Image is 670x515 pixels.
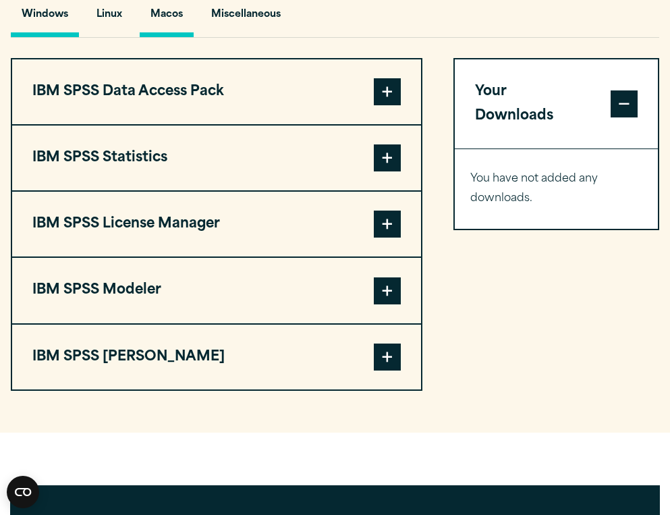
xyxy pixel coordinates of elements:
[455,148,658,228] div: Your Downloads
[12,325,421,389] button: IBM SPSS [PERSON_NAME]
[470,169,643,209] p: You have not added any downloads.
[7,476,39,508] button: Open CMP widget
[455,59,658,149] button: Your Downloads
[12,126,421,190] button: IBM SPSS Statistics
[12,258,421,323] button: IBM SPSS Modeler
[12,59,421,124] button: IBM SPSS Data Access Pack
[12,192,421,256] button: IBM SPSS License Manager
